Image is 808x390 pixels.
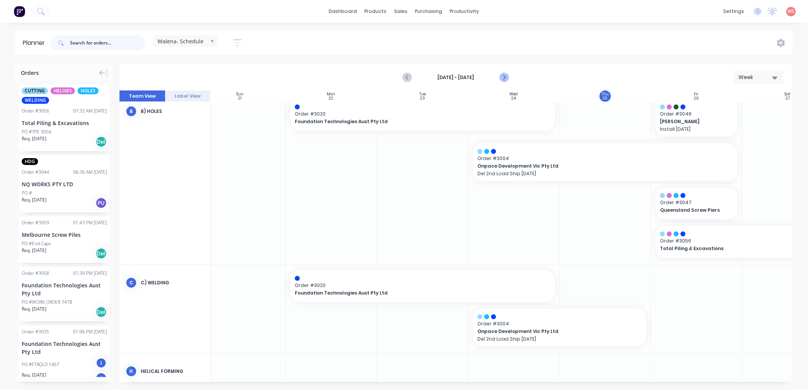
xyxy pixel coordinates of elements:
span: Req. [DATE] [22,372,46,379]
div: 24 [512,97,516,100]
div: Del [95,248,107,259]
div: Helical Forming [141,368,204,375]
div: Foundation Technologies Aust Pty Ltd [22,340,107,356]
div: Planner [23,38,49,48]
div: Order # 3058 [22,270,49,277]
div: Sat [785,92,791,97]
div: PO #TPE 3056 [22,128,51,135]
div: Fri [694,92,699,97]
span: HOLES [78,87,99,94]
input: Search for orders... [70,35,145,51]
span: [PERSON_NAME] [660,118,726,125]
div: I [95,357,107,369]
div: Thu [601,92,609,97]
span: Walena- Schedule [157,37,204,45]
span: Order # 3004 [477,320,642,327]
div: B [126,106,137,117]
div: B) Holes [141,108,204,115]
div: Order # 3056 [22,108,49,114]
div: Del [95,136,107,147]
button: Label View [165,90,211,102]
button: Week [734,71,784,84]
div: 22 [329,97,334,100]
div: Order # 3059 [22,219,49,226]
div: Total Piling & Excavations [22,119,107,127]
div: 23 [420,97,425,100]
div: Foundation Technologies Aust Pty Ltd [22,281,107,297]
span: Req. [DATE] [22,197,46,203]
div: Order # 3044 [22,169,49,176]
span: Req. [DATE] [22,247,46,254]
div: 25 [603,97,608,100]
div: purchasing [412,6,446,17]
img: Factory [14,6,25,17]
div: Del [95,306,107,318]
div: 27 [786,97,790,100]
div: PO # [22,190,32,197]
div: PO #WORK ORDER 7478 [22,299,72,306]
div: PO #End Caps [22,240,51,247]
span: Onpace Development Vic Pty Ltd [477,328,625,335]
span: Onpace Development Vic Pty Ltd [477,163,708,170]
div: 01:43 PM [DATE] [73,219,107,226]
div: NQ WORKS PTY LTD [22,180,107,188]
span: Queensland Screw Piers [660,207,726,214]
div: productivity [446,6,483,17]
span: HELIXES [51,87,75,94]
div: Sun [236,92,243,97]
span: Total Piling & Excavations [660,245,808,252]
span: Orders [21,69,39,77]
div: Wed [510,92,518,97]
div: 26 [694,97,699,100]
div: 06:36 AM [DATE] [73,169,107,176]
div: Mon [327,92,336,97]
div: PO #FTAQLD 1467 [22,361,59,368]
div: 01:06 PM [DATE] [73,328,107,335]
div: 21 [238,97,242,100]
span: WELDING [22,97,49,104]
span: Req. [DATE] [22,306,46,312]
div: PU [95,197,107,209]
div: 01:30 PM [DATE] [73,270,107,277]
span: CUTTING [22,87,48,94]
span: WS [788,8,795,15]
span: HDG [22,158,38,165]
div: C) Welding [141,279,204,286]
span: Order # 3020 [295,282,550,289]
span: Order # 3020 [295,111,550,117]
p: Del 2nd Load Ship [DATE] [477,336,642,342]
a: dashboard [325,6,361,17]
div: C [126,277,137,289]
span: Order # 3004 [477,155,733,162]
span: Foundation Technologies Aust Pty Ltd [295,118,525,125]
span: Order # 3046 [660,111,733,117]
span: Foundation Technologies Aust Pty Ltd [295,290,525,296]
div: Tue [419,92,426,97]
div: Order # 3035 [22,328,49,335]
div: sales [391,6,412,17]
span: Order # 3047 [660,199,733,206]
div: Week [738,73,773,81]
p: Install [DATE] [660,126,733,132]
div: Melbourne Screw Piles [22,231,107,239]
div: settings [719,6,748,17]
p: Del 2nd Load Ship [DATE] [477,171,733,176]
button: Team View [119,90,165,102]
div: products [361,6,391,17]
strong: [DATE] - [DATE] [418,74,494,81]
div: 07:32 AM [DATE] [73,108,107,114]
div: I [95,373,107,384]
div: H [126,366,137,377]
span: Req. [DATE] [22,135,46,142]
